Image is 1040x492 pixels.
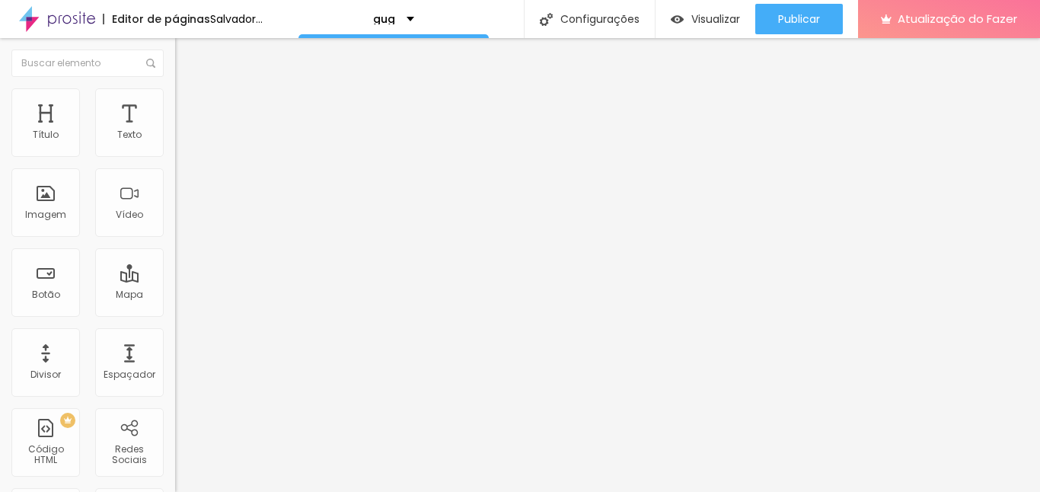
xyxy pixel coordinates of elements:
button: Visualizar [656,4,755,34]
font: Redes Sociais [112,442,147,466]
button: Publicar [755,4,843,34]
img: Ícone [540,13,553,26]
font: Texto [117,128,142,141]
font: Imagem [25,208,66,221]
img: Ícone [146,59,155,68]
font: Visualizar [691,11,740,27]
font: Código HTML [28,442,64,466]
font: Mapa [116,288,143,301]
font: Vídeo [116,208,143,221]
font: Espaçador [104,368,155,381]
font: Configurações [560,11,640,27]
font: Botão [32,288,60,301]
font: Salvador... [210,11,263,27]
font: gug [373,11,395,27]
img: view-1.svg [671,13,684,26]
input: Buscar elemento [11,50,164,77]
font: Publicar [778,11,820,27]
font: Editor de páginas [112,11,210,27]
font: Atualização do Fazer [898,11,1017,27]
font: Título [33,128,59,141]
font: Divisor [30,368,61,381]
